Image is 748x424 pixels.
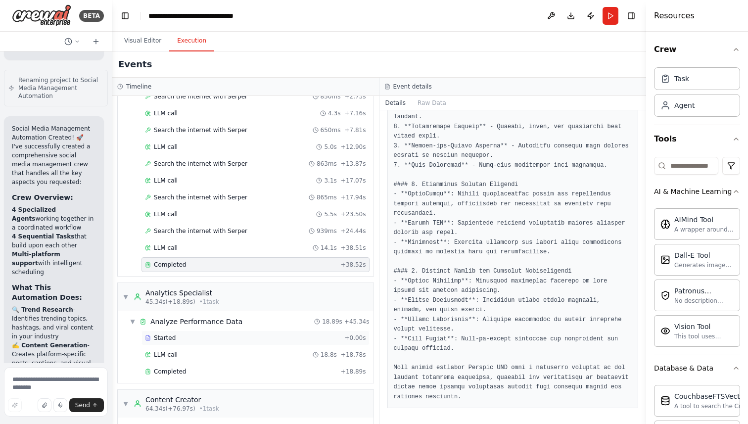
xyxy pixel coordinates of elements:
[341,244,366,252] span: + 38.51s
[654,363,713,373] div: Database & Data
[154,93,247,100] span: Search the internet with Serper
[199,298,219,306] span: • 1 task
[660,290,670,300] img: PatronusEvalTool
[12,341,96,377] li: - Creates platform-specific posts, captions, and visual suggestions
[321,93,341,100] span: 850ms
[660,219,670,229] img: AIMindTool
[145,405,195,413] span: 64.34s (+76.97s)
[154,368,186,376] span: Completed
[79,10,104,22] div: BETA
[88,36,104,47] button: Start a new chat
[674,322,734,331] div: Vision Tool
[321,244,337,252] span: 14.1s
[654,179,740,204] button: AI & Machine Learning
[154,261,186,269] span: Completed
[624,9,638,23] button: Hide right sidebar
[69,398,104,412] button: Send
[341,210,366,218] span: + 23.50s
[126,83,151,91] h3: Timeline
[18,76,103,100] span: Renaming project to Social Media Management Automation
[344,109,366,117] span: + 7.16s
[322,318,342,326] span: 18.89s
[341,351,366,359] span: + 18.78s
[328,109,340,117] span: 4.3s
[341,193,366,201] span: + 17.94s
[674,250,734,260] div: Dall-E Tool
[12,306,73,313] strong: 🔍 Trend Research
[12,342,87,349] strong: ✍️ Content Generation
[12,250,96,277] li: with intelligent scheduling
[154,126,247,134] span: Search the internet with Serper
[12,283,82,301] strong: What This Automation Does:
[654,10,695,22] h4: Resources
[154,177,178,185] span: LLM call
[118,57,152,71] h2: Events
[154,351,178,359] span: LLM call
[321,351,337,359] span: 18.8s
[145,395,219,405] div: Content Creator
[75,401,90,409] span: Send
[12,142,96,187] p: I've successfully created a comprehensive social media management crew that handles all the key a...
[154,193,247,201] span: Search the internet with Serper
[412,96,452,110] button: Raw Data
[317,160,337,168] span: 863ms
[145,298,195,306] span: 45.34s (+18.89s)
[148,11,260,21] nav: breadcrumb
[341,177,366,185] span: + 17.07s
[654,125,740,153] button: Tools
[118,9,132,23] button: Hide left sidebar
[660,396,670,406] img: CouchbaseFTSVectorSearchTool
[674,100,695,110] div: Agent
[199,405,219,413] span: • 1 task
[654,204,740,355] div: AI & Machine Learning
[674,74,689,84] div: Task
[12,233,74,240] strong: 4 Sequential Tasks
[379,96,412,110] button: Details
[116,31,169,51] button: Visual Editor
[321,126,341,134] span: 650ms
[154,160,247,168] span: Search the internet with Serper
[341,160,366,168] span: + 13.87s
[145,288,219,298] div: Analytics Specialist
[341,368,366,376] span: + 18.89s
[130,318,136,326] span: ▼
[60,36,84,47] button: Switch to previous chat
[123,293,129,301] span: ▼
[150,317,242,327] span: Analyze Performance Data
[154,244,178,252] span: LLM call
[154,334,176,342] span: Started
[12,4,71,27] img: Logo
[344,334,366,342] span: + 0.00s
[317,193,337,201] span: 865ms
[324,143,336,151] span: 5.0s
[154,143,178,151] span: LLM call
[341,227,366,235] span: + 24.44s
[12,232,96,250] li: that build upon each other
[324,177,336,185] span: 3.1s
[12,193,73,201] strong: Crew Overview:
[654,187,732,196] div: AI & Machine Learning
[12,251,60,267] strong: Multi-platform support
[12,206,56,222] strong: 4 Specialized Agents
[654,355,740,381] button: Database & Data
[674,332,734,340] div: This tool uses OpenAI's Vision API to describe the contents of an image.
[154,109,178,117] span: LLM call
[8,398,22,412] button: Improve this prompt
[12,124,96,142] h2: Social Media Management Automation Created! 🚀
[660,326,670,336] img: VisionTool
[393,83,432,91] h3: Event details
[674,215,734,225] div: AIMind Tool
[344,93,366,100] span: + 2.73s
[341,261,366,269] span: + 38.52s
[12,305,96,341] li: - Identifies trending topics, hashtags, and viral content in your industry
[341,143,366,151] span: + 12.90s
[324,210,336,218] span: 5.5s
[674,297,734,305] div: No description available
[654,63,740,125] div: Crew
[154,210,178,218] span: LLM call
[317,227,337,235] span: 939ms
[53,398,67,412] button: Click to speak your automation idea
[12,205,96,232] li: working together in a coordinated workflow
[344,126,366,134] span: + 7.81s
[154,227,247,235] span: Search the internet with Serper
